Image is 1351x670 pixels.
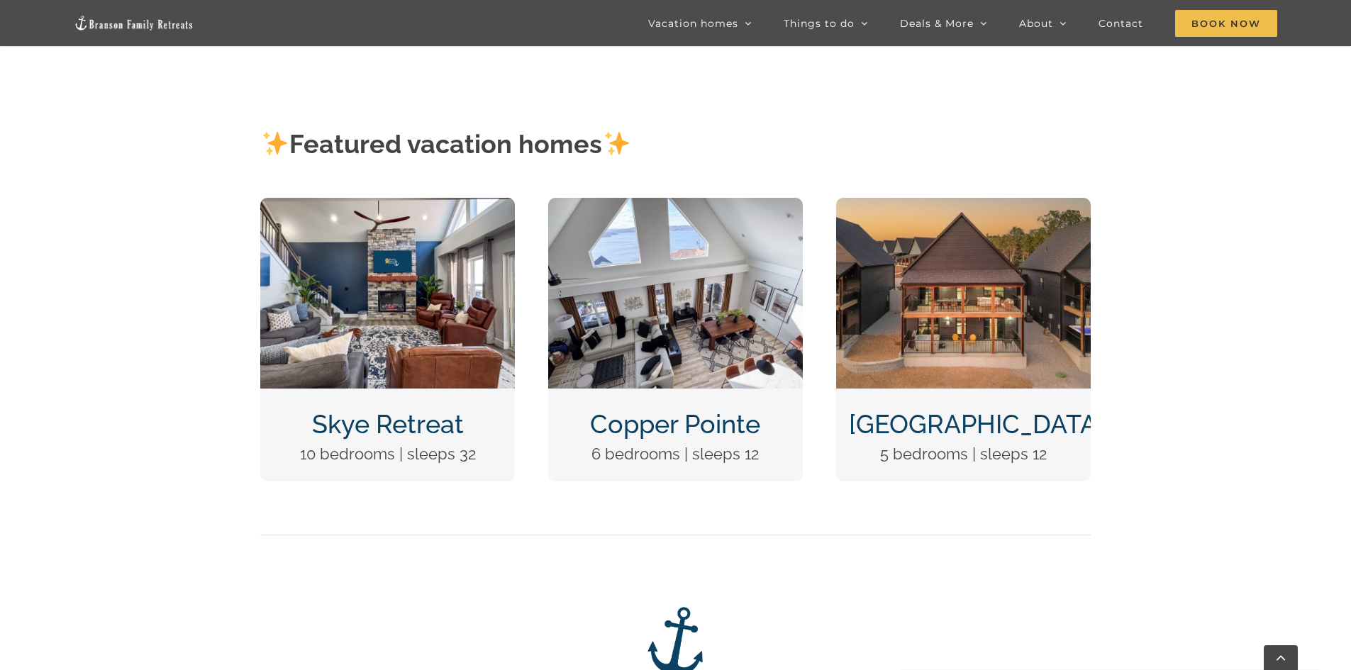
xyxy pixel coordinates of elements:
[590,409,760,439] a: Copper Pointe
[900,18,974,28] span: Deals & More
[273,442,502,467] p: 10 bedrooms | sleeps 32
[548,196,803,215] a: Copper Pointe at Table Rock Lake-1051
[849,442,1078,467] p: 5 bedrooms | sleeps 12
[74,15,194,31] img: Branson Family Retreats Logo
[312,409,464,439] a: Skye Retreat
[604,130,630,156] img: ✨
[262,130,288,156] img: ✨
[260,196,515,215] a: Skye Retreat at Table Rock Lake-3004-Edit
[836,196,1091,215] a: DCIM100MEDIADJI_0124.JPG
[849,409,1104,439] a: [GEOGRAPHIC_DATA]
[260,129,631,159] strong: Featured vacation homes
[561,442,790,467] p: 6 bedrooms | sleeps 12
[1019,18,1053,28] span: About
[1099,18,1143,28] span: Contact
[1175,10,1277,37] span: Book Now
[784,18,855,28] span: Things to do
[648,18,738,28] span: Vacation homes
